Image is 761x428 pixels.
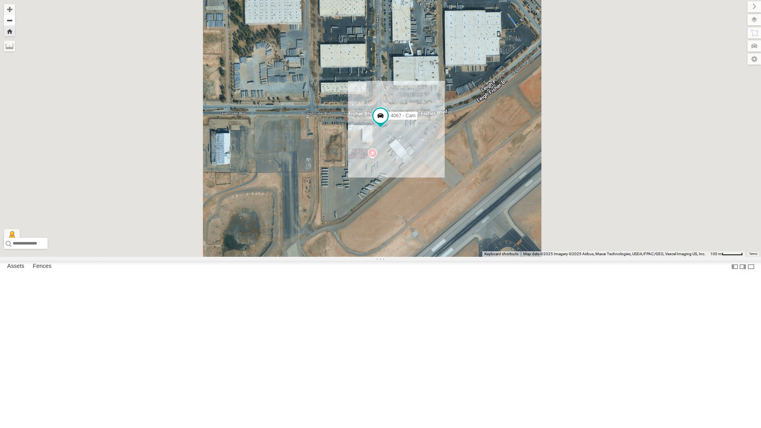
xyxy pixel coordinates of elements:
button: Zoom Home [4,26,15,36]
label: Dock Summary Table to the Right [739,261,747,272]
button: Zoom out [4,15,15,26]
label: Assets [3,261,28,272]
label: Fences [29,261,55,272]
span: Map data ©2025 Imagery ©2025 Airbus, Maxar Technologies, USDA/FPAC/GEO, Vexcel Imaging US, Inc. [523,252,706,256]
label: Hide Summary Table [747,261,755,272]
button: Zoom in [4,4,15,15]
label: Map Settings [748,53,761,65]
label: Dock Summary Table to the Left [731,261,739,272]
label: Measure [4,40,15,52]
button: Drag Pegman onto the map to open Street View [4,229,20,245]
button: Keyboard shortcuts [484,251,518,257]
span: 4067 - Cam [391,113,416,118]
span: 100 m [710,252,722,256]
a: Terms (opens in new tab) [749,252,757,256]
button: Map Scale: 100 m per 49 pixels [708,251,745,257]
